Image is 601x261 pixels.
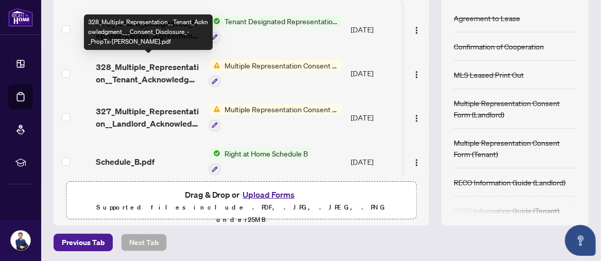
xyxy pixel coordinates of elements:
[209,15,220,27] img: Status Icon
[565,225,596,256] button: Open asap
[454,177,565,188] div: RECO Information Guide (Landlord)
[220,148,312,159] span: Right at Home Schedule B
[408,109,425,126] button: Logo
[84,14,213,50] div: 328_Multiple_Representation__Tenant_Acknowledgment___Consent_Disclosure_-_PropTx-[PERSON_NAME].pdf
[54,234,113,251] button: Previous Tab
[209,15,342,43] button: Status IconTenant Designated Representation Agreement
[209,60,220,71] img: Status Icon
[121,234,167,251] button: Next Tab
[347,51,419,96] td: [DATE]
[347,140,419,184] td: [DATE]
[209,148,312,176] button: Status IconRight at Home Schedule B
[413,26,421,34] img: Logo
[347,95,419,140] td: [DATE]
[209,148,220,159] img: Status Icon
[62,234,105,251] span: Previous Tab
[185,188,298,201] span: Drag & Drop or
[209,103,220,115] img: Status Icon
[413,159,421,167] img: Logo
[96,155,154,168] span: Schedule_B.pdf
[96,105,201,130] span: 327_Multiple_Representation__Landlord_Acknowledgment___Consent_Disclosure_-_PropTx-[PERSON_NAME].pdf
[347,7,419,51] td: [DATE]
[220,103,342,115] span: Multiple Representation Consent Form (Landlord)
[454,69,524,80] div: MLS Leased Print Out
[454,137,576,160] div: Multiple Representation Consent Form (Tenant)
[209,103,342,131] button: Status IconMultiple Representation Consent Form (Landlord)
[413,71,421,79] img: Logo
[220,15,342,27] span: Tenant Designated Representation Agreement
[413,114,421,123] img: Logo
[454,97,576,120] div: Multiple Representation Consent Form (Landlord)
[408,21,425,38] button: Logo
[8,8,33,27] img: logo
[454,12,520,24] div: Agreement to Lease
[454,41,544,52] div: Confirmation of Cooperation
[220,60,342,71] span: Multiple Representation Consent Form (Tenant)
[66,182,416,232] span: Drag & Drop orUpload FormsSupported files include .PDF, .JPG, .JPEG, .PNG under25MB
[96,61,201,85] span: 328_Multiple_Representation__Tenant_Acknowledgment___Consent_Disclosure_-_PropTx-[PERSON_NAME].pdf
[408,153,425,170] button: Logo
[240,188,298,201] button: Upload Forms
[209,60,342,88] button: Status IconMultiple Representation Consent Form (Tenant)
[73,201,410,226] p: Supported files include .PDF, .JPG, .JPEG, .PNG under 25 MB
[408,65,425,81] button: Logo
[11,231,30,250] img: Profile Icon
